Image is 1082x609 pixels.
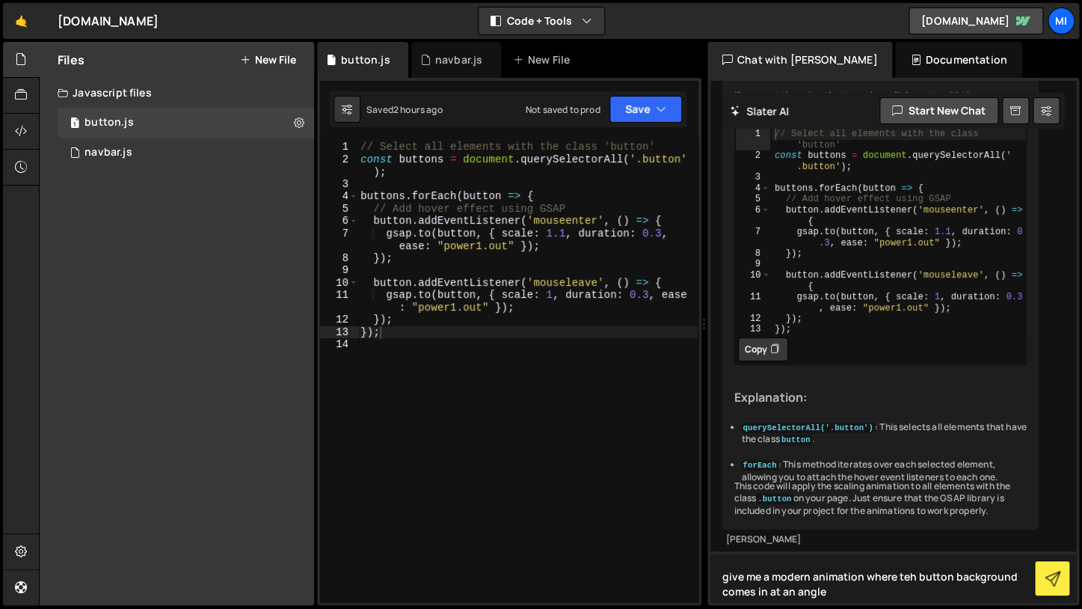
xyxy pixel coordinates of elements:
div: button.js [58,108,314,138]
span: 1 [70,118,79,130]
div: navbar.js [435,52,482,67]
div: navbar.js [84,146,132,159]
h2: Slater AI [730,104,790,118]
div: button.js [341,52,390,67]
div: Javascript files [40,78,314,108]
button: Start new chat [879,97,998,124]
div: 1 [320,141,358,153]
div: 7 [736,227,770,248]
a: 🤙 [3,3,40,39]
div: 9 [320,264,358,277]
div: 2 [736,150,770,172]
div: 8 [320,252,358,265]
div: If you want the animation to work on all elements with the class , you can modify the selector ac... [722,78,1039,530]
div: 7 [320,227,358,252]
div: 9 [736,259,770,270]
div: 12 [320,313,358,326]
div: 3 [736,172,770,183]
a: [DOMAIN_NAME] [909,7,1043,34]
code: querySelectorAll('.button') [742,423,875,433]
li: : This method iterates over each selected element, allowing you to attach the hover event listene... [742,459,1027,484]
div: 5 [320,203,358,215]
div: 16328/46596.js [58,138,314,168]
a: Mi [1048,7,1075,34]
div: 10 [320,277,358,290]
h3: Explanation: [734,391,1027,405]
div: 1 [736,129,770,150]
div: 4 [736,183,770,195]
div: 13 [320,326,358,339]
div: button.js [84,116,133,129]
div: New File [513,52,576,67]
div: 11 [320,289,358,313]
div: 11 [736,292,770,313]
button: Code + Tools [479,7,604,34]
div: 2 [320,153,358,178]
div: 8 [736,248,770,260]
div: Saved [366,103,443,116]
div: Documentation [895,42,1021,78]
button: Copy [738,337,788,361]
div: 5 [736,194,770,205]
h2: Files [58,52,84,68]
button: Save [609,96,682,123]
div: [DOMAIN_NAME] [58,12,159,30]
div: 12 [736,313,770,325]
div: 4 [320,190,358,203]
div: 3 [320,178,358,191]
li: : This selects all elements that have the class . [742,421,1027,447]
div: 6 [320,215,358,227]
div: 10 [736,270,770,292]
code: forEach [742,460,778,471]
div: Chat with [PERSON_NAME] [707,42,893,78]
div: 13 [736,324,770,335]
code: .button [756,494,793,504]
code: button [780,435,812,445]
div: Not saved to prod [526,103,600,116]
div: 14 [320,338,358,351]
div: 6 [736,205,770,227]
div: [PERSON_NAME] [726,533,1036,546]
div: 2 hours ago [393,103,443,116]
button: New File [240,54,296,66]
